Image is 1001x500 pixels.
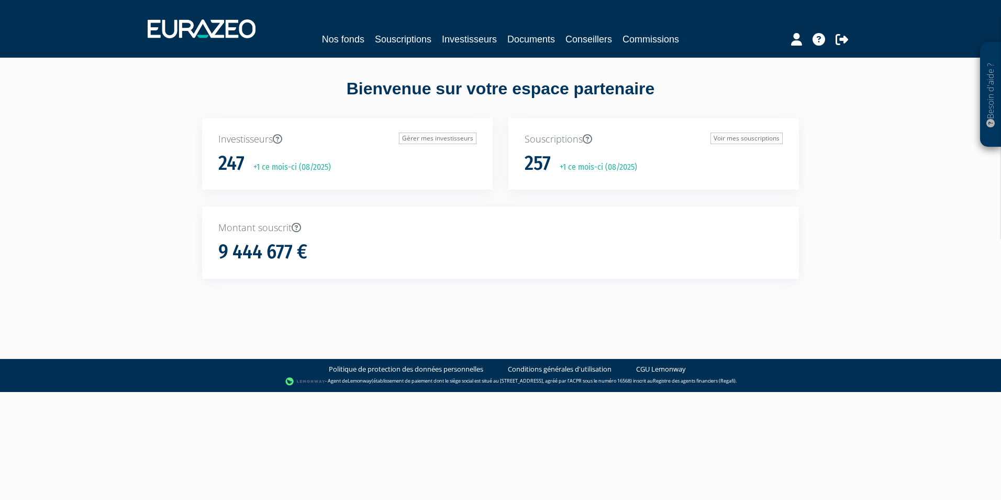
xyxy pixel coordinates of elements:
p: Montant souscrit [218,221,783,235]
p: Besoin d'aide ? [985,48,997,142]
a: Nos fonds [322,32,364,47]
p: +1 ce mois-ci (08/2025) [246,161,331,173]
a: CGU Lemonway [636,364,686,374]
a: Documents [507,32,555,47]
a: Gérer mes investisseurs [399,133,476,144]
a: Investisseurs [442,32,497,47]
div: Bienvenue sur votre espace partenaire [194,77,807,118]
a: Voir mes souscriptions [710,133,783,144]
h1: 9 444 677 € [218,241,307,263]
img: logo-lemonway.png [285,376,326,387]
img: 1732889491-logotype_eurazeo_blanc_rvb.png [148,19,255,38]
h1: 257 [525,153,551,175]
a: Registre des agents financiers (Regafi) [653,377,736,384]
a: Souscriptions [375,32,431,47]
a: Commissions [622,32,679,47]
a: Conseillers [565,32,612,47]
p: Investisseurs [218,133,476,146]
p: Souscriptions [525,133,783,146]
div: - Agent de (établissement de paiement dont le siège social est situé au [STREET_ADDRESS], agréé p... [10,376,991,387]
p: +1 ce mois-ci (08/2025) [552,161,637,173]
a: Lemonway [348,377,372,384]
a: Politique de protection des données personnelles [329,364,483,374]
h1: 247 [218,153,244,175]
a: Conditions générales d'utilisation [508,364,611,374]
